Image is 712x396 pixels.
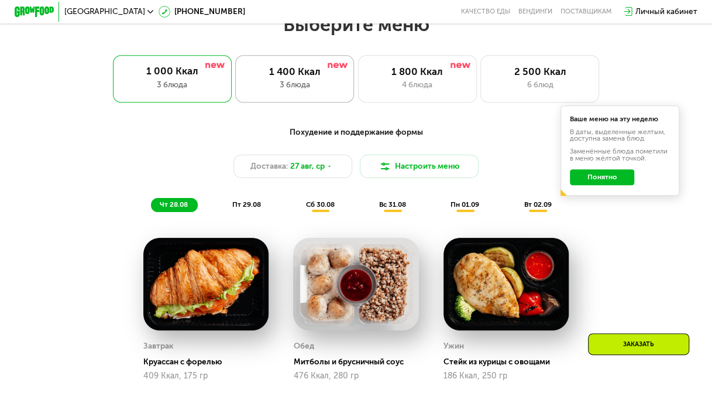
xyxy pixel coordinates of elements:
div: 476 Ккал, 280 гр [293,371,418,381]
div: 3 блюда [123,79,222,91]
span: вс 31.08 [379,200,406,209]
span: 27 авг, ср [290,161,325,172]
div: 1 000 Ккал [123,65,222,77]
span: чт 28.08 [160,200,188,209]
div: Заменённые блюда пометили в меню жёлтой точкой. [570,148,670,162]
div: 1 400 Ккал [246,66,343,77]
a: Качество еды [461,8,510,16]
div: Стейк из курицы с овощами [443,357,577,367]
div: 186 Ккал, 250 гр [443,371,569,381]
div: 1 800 Ккал [369,66,466,77]
div: 3 блюда [246,79,343,91]
div: Круассан с форелью [143,357,277,367]
span: [GEOGRAPHIC_DATA] [64,8,145,16]
div: Обед [293,339,314,353]
div: Ужин [443,339,464,353]
div: 2 500 Ккал [491,66,589,77]
div: В даты, выделенные желтым, доступна замена блюд. [570,129,670,143]
div: Заказать [588,333,689,355]
div: 409 Ккал, 175 гр [143,371,269,381]
div: 4 блюда [369,79,466,91]
button: Понятно [570,169,634,185]
span: вт 02.09 [524,200,551,209]
div: Личный кабинет [635,6,697,18]
div: Похудение и поддержание формы [63,126,649,138]
span: Доставка: [250,161,288,172]
span: пт 29.08 [232,200,261,209]
a: [PHONE_NUMBER] [159,6,245,18]
button: Настроить меню [360,155,479,179]
div: Ваше меню на эту неделю [570,116,670,123]
div: Митболы и брусничный соус [293,357,426,367]
a: Вендинги [518,8,552,16]
div: поставщикам [560,8,611,16]
div: Завтрак [143,339,173,353]
span: сб 30.08 [306,200,335,209]
span: пн 01.09 [450,200,479,209]
h2: Выберите меню [32,13,680,36]
div: 6 блюд [491,79,589,91]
